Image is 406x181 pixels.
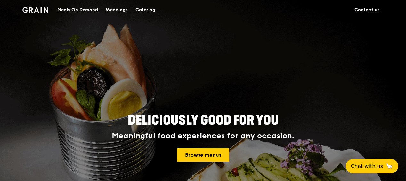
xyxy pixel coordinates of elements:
[177,148,229,162] a: Browse menus
[135,0,155,20] div: Catering
[88,132,318,141] div: Meaningful food experiences for any occasion.
[351,162,383,170] span: Chat with us
[22,7,48,13] img: Grain
[351,0,384,20] a: Contact us
[346,159,398,173] button: Chat with us🦙
[57,0,98,20] div: Meals On Demand
[132,0,159,20] a: Catering
[106,0,128,20] div: Weddings
[128,113,279,128] span: Deliciously good for you
[386,162,393,170] span: 🦙
[102,0,132,20] a: Weddings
